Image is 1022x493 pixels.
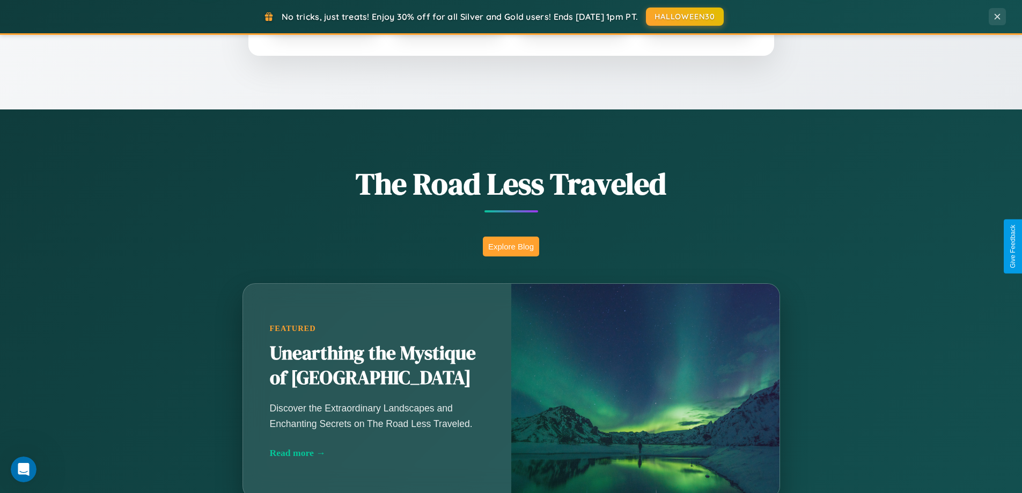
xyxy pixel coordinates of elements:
span: No tricks, just treats! Enjoy 30% off for all Silver and Gold users! Ends [DATE] 1pm PT. [282,11,638,22]
div: Read more → [270,447,484,459]
button: HALLOWEEN30 [646,8,724,26]
iframe: Intercom live chat [11,457,36,482]
div: Give Feedback [1009,225,1017,268]
h1: The Road Less Traveled [189,163,833,204]
h2: Unearthing the Mystique of [GEOGRAPHIC_DATA] [270,341,484,391]
p: Discover the Extraordinary Landscapes and Enchanting Secrets on The Road Less Traveled. [270,401,484,431]
div: Featured [270,324,484,333]
button: Explore Blog [483,237,539,256]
